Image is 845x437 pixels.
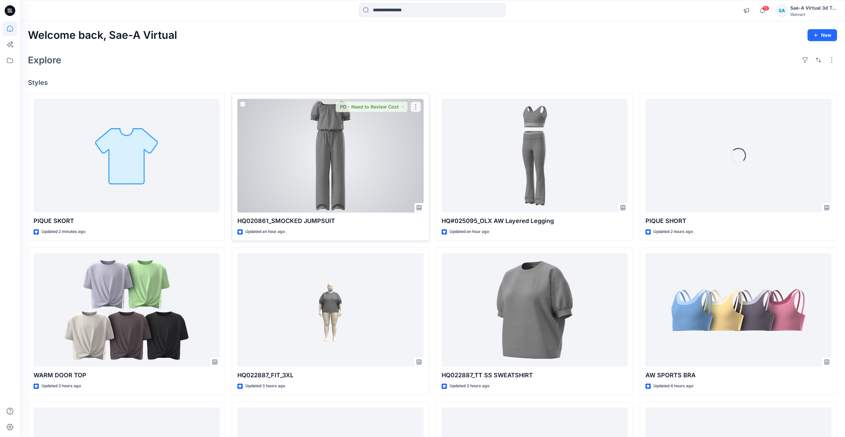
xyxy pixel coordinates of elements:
a: HQ022887_FIT_3XL [237,253,423,367]
p: Updated 3 hours ago [245,383,285,390]
p: HQ022887_TT SS SWEATSHIRT [442,371,628,380]
a: HQ020861_SMOCKED JUMPSUIT [237,99,423,213]
div: Walmart [790,12,837,17]
p: Updated 2 hours ago [42,383,81,390]
h2: Welcome back, Sae-A Virtual [28,29,177,41]
a: WARM DOOR TOP [34,253,219,367]
p: HQ#025095_OLX AW Layered Legging [442,216,628,226]
a: PIQUE SKORT [34,99,219,213]
p: Updated 2 hours ago [653,228,693,235]
p: Updated 3 hours ago [450,383,489,390]
p: Updated an hour ago [245,228,285,235]
div: Sae-A Virtual 3d Team [790,4,837,12]
a: HQ022887_TT SS SWEATSHIRT [442,253,628,367]
p: Updated 4 hours ago [653,383,693,390]
p: HQ020861_SMOCKED JUMPSUIT [237,216,423,226]
h2: Explore [28,55,61,65]
p: Updated 2 minutes ago [42,228,85,235]
p: Updated an hour ago [450,228,489,235]
a: HQ#025095_OLX AW Layered Legging [442,99,628,213]
p: HQ022887_FIT_3XL [237,371,423,380]
h4: Styles [28,79,837,87]
span: 13 [762,6,769,11]
p: PIQUE SKORT [34,216,219,226]
p: WARM DOOR TOP [34,371,219,380]
button: New [807,29,837,41]
p: AW SPORTS BRA [645,371,831,380]
a: AW SPORTS BRA [645,253,831,367]
div: SA [776,5,788,17]
p: PIQUE SHORT [645,216,831,226]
